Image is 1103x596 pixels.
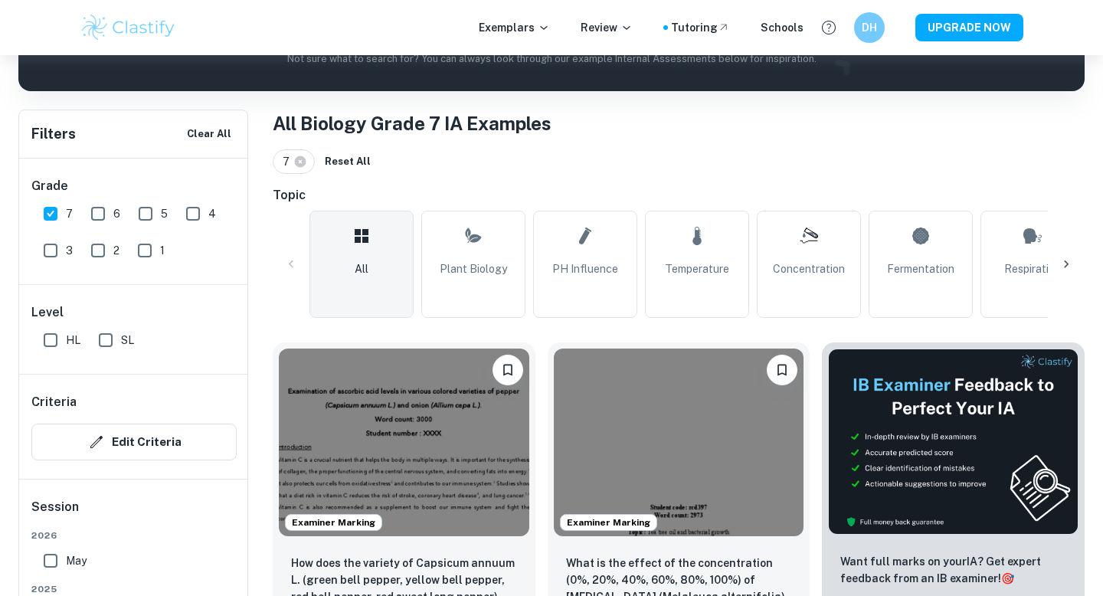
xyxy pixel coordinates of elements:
img: Clastify logo [80,12,177,43]
button: Help and Feedback [816,15,842,41]
h6: DH [861,19,879,36]
span: Plant Biology [440,260,507,277]
span: HL [66,332,80,349]
span: 7 [66,205,73,222]
span: 6 [113,205,120,222]
h6: Filters [31,123,76,145]
img: Biology IA example thumbnail: What is the effect of the concentration [554,349,804,536]
button: Edit Criteria [31,424,237,460]
span: Temperature [665,260,729,277]
span: 2026 [31,529,237,542]
h6: Grade [31,177,237,195]
h6: Level [31,303,237,322]
button: Bookmark [767,355,797,385]
span: 7 [283,153,296,170]
button: UPGRADE NOW [915,14,1023,41]
span: SL [121,332,134,349]
h6: Session [31,498,237,529]
p: Want full marks on your IA ? Get expert feedback from an IB examiner! [840,553,1066,587]
span: May [66,552,87,569]
p: Review [581,19,633,36]
h6: Topic [273,186,1085,205]
a: Schools [761,19,804,36]
span: Concentration [773,260,845,277]
span: 1 [160,242,165,259]
img: Biology IA example thumbnail: How does the variety of Capsicum annuum [279,349,529,536]
button: DH [854,12,885,43]
span: 5 [161,205,168,222]
p: Exemplars [479,19,550,36]
span: Fermentation [887,260,954,277]
button: Reset All [321,150,375,173]
span: 4 [208,205,216,222]
img: Thumbnail [828,349,1078,535]
span: Examiner Marking [286,516,381,529]
span: 3 [66,242,73,259]
a: Tutoring [671,19,730,36]
span: All [355,260,368,277]
h1: All Biology Grade 7 IA Examples [273,110,1085,137]
span: pH Influence [552,260,618,277]
button: Bookmark [493,355,523,385]
span: Examiner Marking [561,516,656,529]
span: 2 [113,242,119,259]
h6: Criteria [31,393,77,411]
p: Not sure what to search for? You can always look through our example Internal Assessments below f... [31,51,1072,67]
div: 7 [273,149,315,174]
span: 2025 [31,582,237,596]
span: 🎯 [1001,572,1014,585]
span: Respiration [1004,260,1061,277]
button: Clear All [183,123,235,146]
